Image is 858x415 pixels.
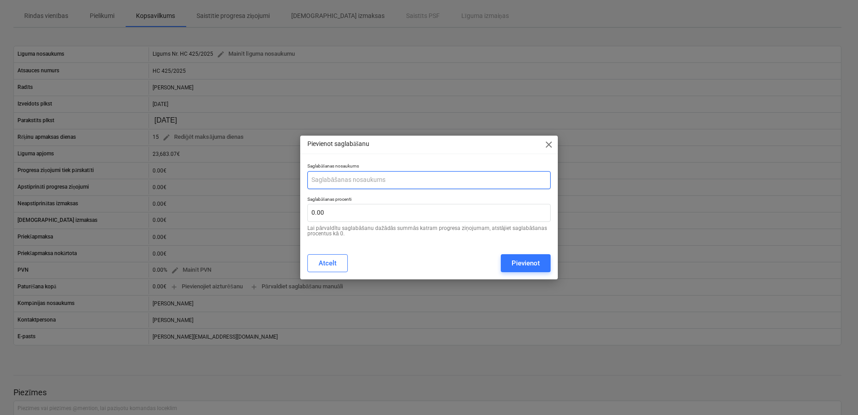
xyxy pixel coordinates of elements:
[307,225,551,236] p: Lai pārvaldītu saglabāšanu dažādās summās katram progresa ziņojumam, atstājiet saglabāšanas proce...
[501,254,551,272] button: Pievienot
[307,196,551,204] p: Saglabāšanas procenti
[307,163,551,171] p: Saglabāšanas nosaukums
[512,257,540,269] div: Pievienot
[307,254,348,272] button: Atcelt
[307,139,369,149] p: Pievienot saglabāšanu
[543,139,554,150] span: close
[307,204,551,222] input: Saglabāšanas procenti
[813,372,858,415] iframe: Chat Widget
[319,257,337,269] div: Atcelt
[307,171,551,189] input: Saglabāšanas nosaukums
